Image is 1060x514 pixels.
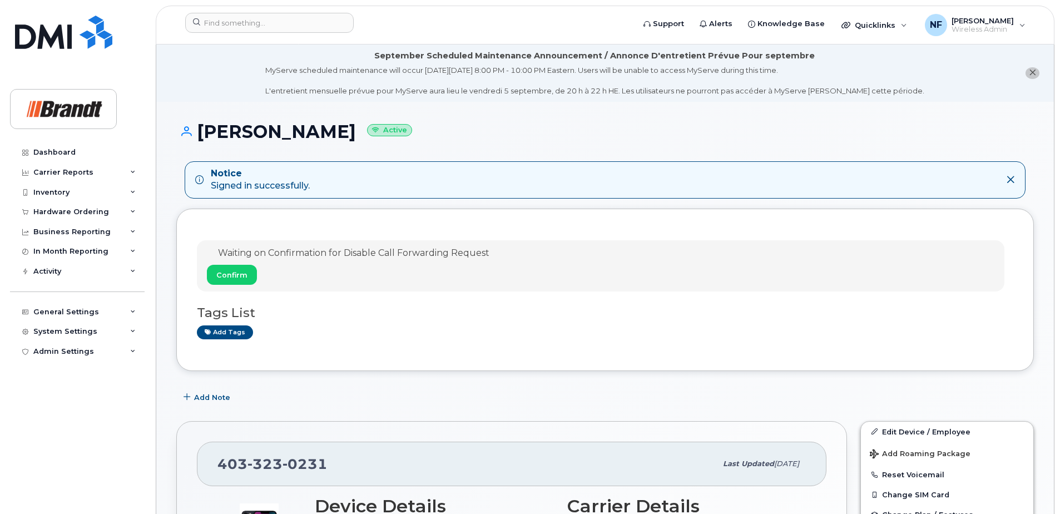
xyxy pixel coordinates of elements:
small: Active [367,124,412,137]
span: Confirm [216,270,247,280]
div: September Scheduled Maintenance Announcement / Annonce D'entretient Prévue Pour septembre [374,50,815,62]
a: Add tags [197,325,253,339]
h3: Tags List [197,306,1013,320]
button: close notification [1026,67,1039,79]
span: 0231 [283,456,328,472]
button: Reset Voicemail [861,464,1033,485]
span: Add Roaming Package [870,449,970,460]
span: Add Note [194,392,230,403]
div: MyServe scheduled maintenance will occur [DATE][DATE] 8:00 PM - 10:00 PM Eastern. Users will be u... [265,65,924,96]
span: Waiting on Confirmation for Disable Call Forwarding Request [218,248,489,258]
button: Confirm [207,265,257,285]
span: Last updated [723,459,774,468]
button: Add Roaming Package [861,442,1033,464]
button: Add Note [176,388,240,408]
span: 323 [247,456,283,472]
strong: Notice [211,167,310,180]
h1: [PERSON_NAME] [176,122,1034,141]
span: 403 [217,456,328,472]
button: Change SIM Card [861,485,1033,505]
span: [DATE] [774,459,799,468]
div: Signed in successfully. [211,167,310,193]
a: Edit Device / Employee [861,422,1033,442]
